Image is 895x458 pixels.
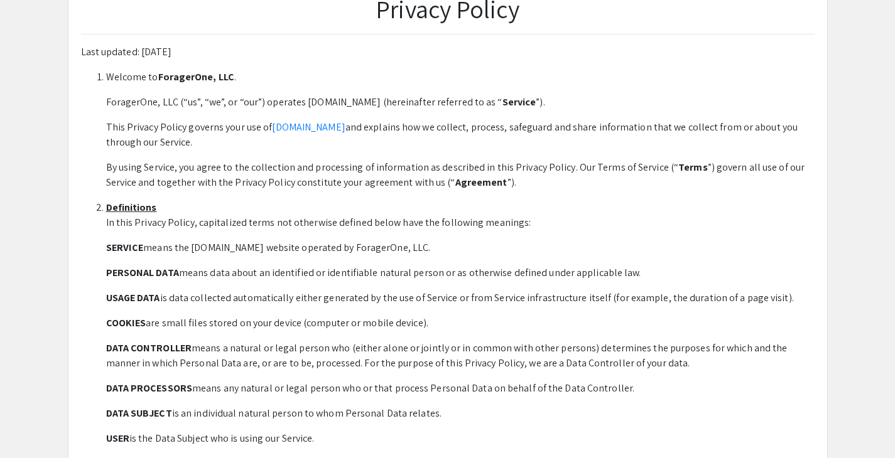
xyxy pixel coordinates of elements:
p: means the [DOMAIN_NAME] website operated by ForagerOne, LLC. [106,240,815,255]
b: USAGE DATA [106,291,160,304]
b: COOKIES [106,316,146,329]
p: This Privacy Policy governs your use of and explains how we collect, process, safeguard and share... [106,120,815,150]
p: In this Privacy Policy, capitalized terms not otherwise defined below have the following meanings: [106,215,815,230]
p: Welcome to . [106,70,815,85]
p: is data collected automatically either generated by the use of Service or from Service infrastruc... [106,290,815,306]
b: DATA PROCESSORS [106,381,193,395]
b: USER [106,432,129,445]
p: By using Service, you agree to the collection and processing of information as described in this ... [106,160,815,190]
b: Agreement [455,176,507,189]
b: Terms [678,161,708,174]
b: Service [502,95,536,109]
a: [DOMAIN_NAME] [272,120,345,134]
b: DATA CONTROLLER [106,341,192,354]
p: is an individual natural person to whom Personal Data relates. [106,406,815,421]
p: are small files stored on your device (computer or mobile device). [106,316,815,331]
b: ForagerOne, LLC [158,70,235,83]
p: means any natural or legal person who or that process Personal Data on behalf of the Data Control... [106,381,815,396]
b: DATA SUBJECT [106,407,172,420]
b: PERSONAL DATA [106,266,179,279]
b: SERVICE [106,241,144,254]
p: is the Data Subject who is using our Service. [106,431,815,446]
p: means a natural or legal person who (either alone or jointly or in common with other persons) det... [106,341,815,371]
p: Last updated: [DATE] [81,45,815,60]
p: ForagerOne, LLC (“us”, “we”, or “our”) operates [DOMAIN_NAME] (hereinafter referred to as “ ”). [106,95,815,110]
iframe: Chat [9,402,53,449]
p: means data about an identified or identifiable natural person or as otherwise defined under appli... [106,265,815,280]
u: Definitions [106,201,157,214]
